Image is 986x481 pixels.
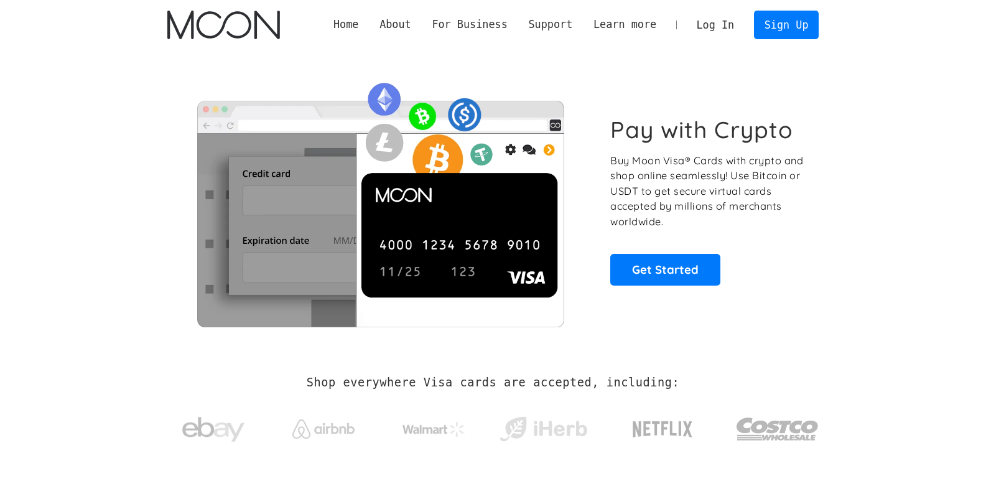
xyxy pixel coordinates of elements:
a: Log In [686,11,745,39]
div: About [369,17,421,32]
a: home [167,11,280,39]
img: Walmart [402,422,465,437]
img: iHerb [497,413,590,446]
a: Get Started [610,254,720,285]
h2: Shop everywhere Visa cards are accepted, including: [307,376,679,390]
h1: Pay with Crypto [610,116,793,144]
p: Buy Moon Visa® Cards with crypto and shop online seamlessly! Use Bitcoin or USDT to get secure vi... [610,153,805,230]
img: Moon Cards let you spend your crypto anywhere Visa is accepted. [167,74,593,327]
a: Home [323,17,369,32]
a: Costco [736,393,819,459]
div: About [379,17,411,32]
div: Support [518,17,583,32]
img: Moon Logo [167,11,280,39]
a: ebay [167,398,260,455]
a: Airbnb [277,407,370,445]
div: For Business [432,17,507,32]
a: Sign Up [754,11,819,39]
div: Support [528,17,572,32]
div: Learn more [583,17,667,32]
a: Walmart [387,409,480,443]
div: Learn more [593,17,656,32]
img: Airbnb [292,419,355,439]
div: For Business [422,17,518,32]
img: Costco [736,406,819,452]
a: Netflix [607,401,719,451]
a: iHerb [497,401,590,452]
img: ebay [182,410,244,449]
img: Netflix [631,414,694,445]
